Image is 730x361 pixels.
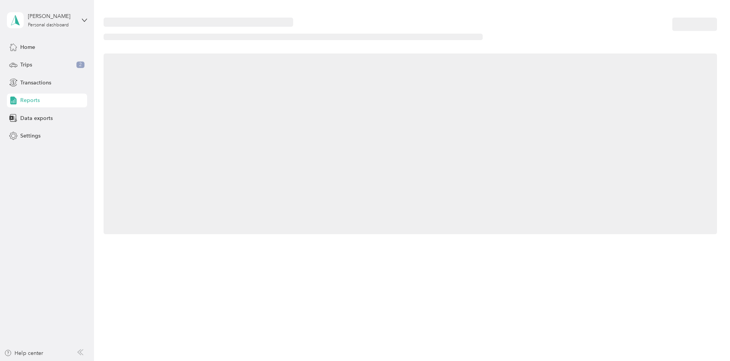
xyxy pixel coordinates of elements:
div: Personal dashboard [28,23,69,28]
span: Reports [20,96,40,104]
span: Data exports [20,114,53,122]
span: Home [20,43,35,51]
span: Settings [20,132,41,140]
div: [PERSON_NAME] [28,12,76,20]
iframe: Everlance-gr Chat Button Frame [687,318,730,361]
button: Help center [4,349,43,357]
span: Trips [20,61,32,69]
span: 2 [76,62,84,68]
span: Transactions [20,79,51,87]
